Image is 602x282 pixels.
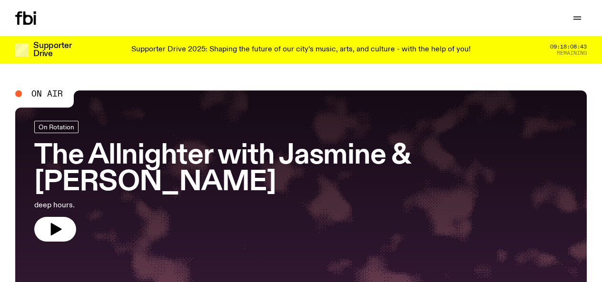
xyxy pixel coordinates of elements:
span: On Rotation [39,124,74,131]
span: On Air [31,89,63,98]
a: The Allnighter with Jasmine & [PERSON_NAME]deep hours. [34,121,568,242]
p: deep hours. [34,200,278,211]
a: On Rotation [34,121,79,133]
p: Supporter Drive 2025: Shaping the future of our city’s music, arts, and culture - with the help o... [131,46,471,54]
span: Remaining [557,50,587,56]
h3: Supporter Drive [33,42,71,58]
span: 09:18:08:43 [550,44,587,49]
h3: The Allnighter with Jasmine & [PERSON_NAME] [34,143,568,196]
